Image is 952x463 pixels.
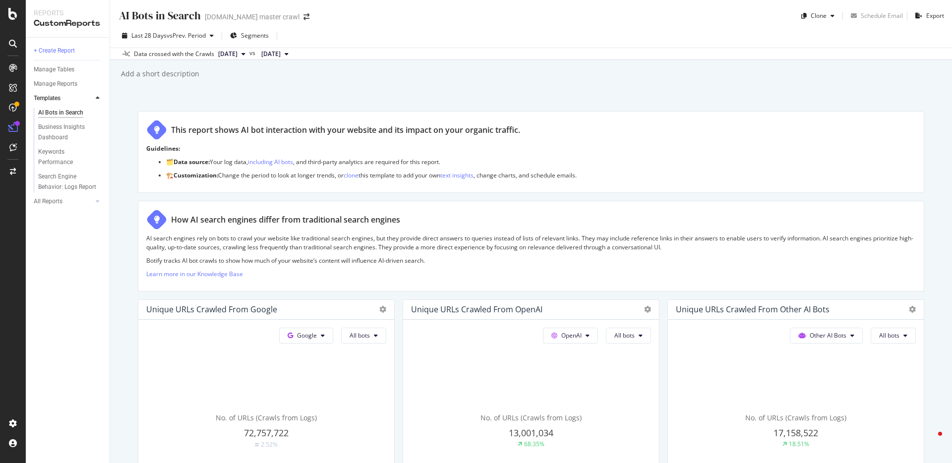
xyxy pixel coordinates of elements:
a: Keywords Performance [38,147,103,168]
div: Unique URLs Crawled from Other AI Bots [676,304,830,314]
button: Schedule Email [847,8,903,24]
button: Other AI Bots [790,328,863,344]
div: Templates [34,93,60,104]
span: 2025 Aug. 18th [261,50,281,58]
div: Reports [34,8,102,18]
div: Unique URLs Crawled from OpenAI [411,304,542,314]
div: Manage Tables [34,64,74,75]
div: Data crossed with the Crawls [134,50,214,58]
div: How AI search engines differ from traditional search enginesAI search engines rely on bots to cra... [138,201,924,291]
span: Other AI Bots [810,331,846,340]
span: Google [297,331,317,340]
strong: Customization: [174,171,218,179]
div: Export [926,11,944,20]
div: AI Bots in Search [118,8,201,23]
strong: Data source: [174,158,210,166]
button: All bots [871,328,916,344]
a: including AI bots [248,158,293,166]
p: 🗂️ Your log data, , and third-party analytics are required for this report. [166,158,916,166]
div: Keywords Performance [38,147,94,168]
button: All bots [606,328,651,344]
p: 🏗️ Change the period to look at longer trends, or this template to add your own , change charts, ... [166,171,916,179]
div: How AI search engines differ from traditional search engines [171,214,400,226]
a: Learn more in our Knowledge Base [146,270,243,278]
button: All bots [341,328,386,344]
img: Equal [255,443,259,446]
span: All bots [614,331,635,340]
a: Templates [34,93,93,104]
strong: Guidelines: [146,144,180,153]
a: All Reports [34,196,93,207]
span: No. of URLs (Crawls from Logs) [745,413,846,422]
div: This report shows AI bot interaction with your website and its impact on your organic traffic.Gui... [138,111,924,193]
div: arrow-right-arrow-left [303,13,309,20]
div: This report shows AI bot interaction with your website and its impact on your organic traffic. [171,124,520,136]
span: 17,158,522 [773,427,818,439]
button: OpenAI [543,328,598,344]
div: [DOMAIN_NAME] master crawl [205,12,299,22]
button: [DATE] [214,48,249,60]
button: Export [911,8,944,24]
iframe: Intercom live chat [918,429,942,453]
button: Clone [797,8,838,24]
a: text insights [440,171,474,179]
div: 68.35% [524,440,544,448]
span: 2025 Sep. 15th [218,50,238,58]
span: All bots [350,331,370,340]
a: Manage Reports [34,79,103,89]
a: Search Engine Behavior: Logs Report [38,172,103,192]
span: No. of URLs (Crawls from Logs) [480,413,582,422]
span: All bots [879,331,899,340]
div: Search Engine Behavior: Logs Report [38,172,97,192]
div: All Reports [34,196,62,207]
span: Segments [241,31,269,40]
a: Manage Tables [34,64,103,75]
span: No. of URLs (Crawls from Logs) [216,413,317,422]
div: Manage Reports [34,79,77,89]
div: Add a short description [120,69,199,79]
div: 2.52% [261,440,278,449]
div: AI Bots in Search [38,108,83,118]
span: 72,757,722 [244,427,289,439]
a: AI Bots in Search [38,108,103,118]
span: vs Prev. Period [167,31,206,40]
button: Last 28 DaysvsPrev. Period [118,28,218,44]
a: + Create Report [34,46,103,56]
p: AI search engines rely on bots to crawl your website like traditional search engines, but they pr... [146,234,916,251]
div: Business Insights Dashboard [38,122,95,143]
button: Google [279,328,333,344]
div: Schedule Email [861,11,903,20]
div: Unique URLs Crawled from Google [146,304,277,314]
button: [DATE] [257,48,293,60]
button: Segments [226,28,273,44]
a: clone [344,171,358,179]
a: Business Insights Dashboard [38,122,103,143]
div: Clone [811,11,827,20]
div: 18.51% [789,440,809,448]
div: + Create Report [34,46,75,56]
span: vs [249,49,257,58]
p: Botify tracks AI bot crawls to show how much of your website’s content will influence AI-driven s... [146,256,916,265]
span: OpenAI [561,331,582,340]
span: Last 28 Days [131,31,167,40]
div: CustomReports [34,18,102,29]
span: 13,001,034 [509,427,553,439]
